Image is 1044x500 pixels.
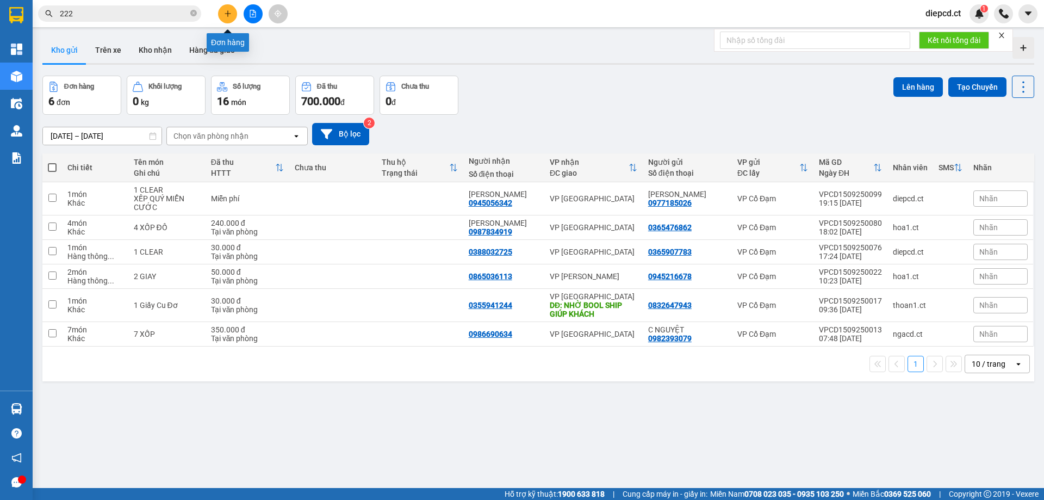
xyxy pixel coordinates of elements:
button: Lên hàng [893,77,943,97]
span: Kết nối tổng đài [928,34,980,46]
svg: open [1014,360,1023,368]
div: Ghi chú [134,169,200,177]
img: phone-icon [999,9,1009,18]
div: Kim Dung [469,219,539,227]
span: 0 [133,95,139,108]
div: Đã thu [317,83,337,90]
div: Tại văn phòng [211,276,284,285]
div: SMS [939,163,954,172]
button: Tạo Chuyến [948,77,1006,97]
div: Đơn hàng [207,33,249,52]
span: Nhãn [979,223,998,232]
div: 0388032725 [469,248,512,256]
div: Tại văn phòng [211,334,284,343]
div: Số lượng [233,83,260,90]
div: Khối lượng [148,83,182,90]
div: Người nhận [469,157,539,165]
img: solution-icon [11,152,22,164]
div: 17:24 [DATE] [819,252,882,261]
img: warehouse-icon [11,71,22,82]
div: hoa1.ct [893,272,928,281]
div: 0365907783 [648,248,692,256]
div: Số điện thoại [648,169,726,177]
div: Nhãn [973,163,1028,172]
div: 10 / trang [972,359,1005,369]
div: VP nhận [550,158,629,166]
div: Miễn phí [211,194,284,203]
strong: 0708 023 035 - 0935 103 250 [744,490,844,498]
div: VP [PERSON_NAME] [550,272,637,281]
div: Khác [67,305,122,314]
div: Chưa thu [295,163,371,172]
div: 1 CLEAR [134,186,200,194]
button: Đơn hàng6đơn [42,76,121,115]
button: file-add [244,4,263,23]
div: VP gửi [737,158,799,166]
div: Tên món [134,158,200,166]
th: Toggle SortBy [376,153,463,182]
div: 4 XỐP ĐỒ [134,223,200,232]
span: question-circle [11,428,22,439]
div: DĐ: NHỜ BOOL SHIP GIÚP KHÁCH [550,301,637,318]
span: 6 [48,95,54,108]
div: VPCD1509250013 [819,325,882,334]
div: 1 món [67,243,122,252]
div: 0865036113 [469,272,512,281]
div: Tạo kho hàng mới [1012,37,1034,59]
button: plus [218,4,237,23]
button: Số lượng16món [211,76,290,115]
sup: 2 [364,118,375,128]
span: 0 [386,95,391,108]
div: 50.000 đ [211,268,284,276]
div: C NGUYỆT [648,325,726,334]
strong: 0369 525 060 [884,490,931,498]
div: 1 món [67,297,122,305]
div: 7 món [67,325,122,334]
div: VPCD1509250022 [819,268,882,276]
div: Chưa thu [401,83,429,90]
span: diepcd.ct [917,7,970,20]
span: Hỗ trợ kỹ thuật: [505,488,605,500]
div: Thu hộ [382,158,449,166]
span: ... [108,252,114,261]
span: Cung cấp máy in - giấy in: [623,488,707,500]
div: Hàng thông thường [67,252,122,261]
div: Chị Ngọc [469,190,539,199]
div: VP Cổ Đạm [737,194,808,203]
div: VP Cổ Đạm [737,248,808,256]
button: Kết nối tổng đài [919,32,989,49]
div: VP [GEOGRAPHIC_DATA] [550,330,637,338]
div: 240.000 đ [211,219,284,227]
div: VP Cổ Đạm [737,272,808,281]
div: VPCD1509250076 [819,243,882,252]
div: Đơn hàng [64,83,94,90]
div: VP Cổ Đạm [737,330,808,338]
input: Select a date range. [43,127,161,145]
div: Chọn văn phòng nhận [173,131,248,141]
div: diepcd.ct [893,194,928,203]
span: món [231,98,246,107]
div: VPCD1509250099 [819,190,882,199]
img: icon-new-feature [974,9,984,18]
img: warehouse-icon [11,98,22,109]
span: plus [224,10,232,17]
span: notification [11,453,22,463]
div: 0832647943 [648,301,692,310]
span: ⚪️ [847,492,850,496]
sup: 1 [980,5,988,13]
span: đơn [57,98,70,107]
div: 19:15 [DATE] [819,199,882,207]
span: search [45,10,53,17]
div: VP [GEOGRAPHIC_DATA] [550,248,637,256]
img: warehouse-icon [11,125,22,137]
div: ngacd.ct [893,330,928,338]
div: hoa1.ct [893,223,928,232]
span: | [613,488,614,500]
span: copyright [984,490,991,498]
div: 4 món [67,219,122,227]
div: Khác [67,227,122,236]
div: thoan1.ct [893,301,928,310]
span: close [998,32,1005,39]
div: Trạng thái [382,169,449,177]
div: 1 CLEAR [134,248,200,256]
